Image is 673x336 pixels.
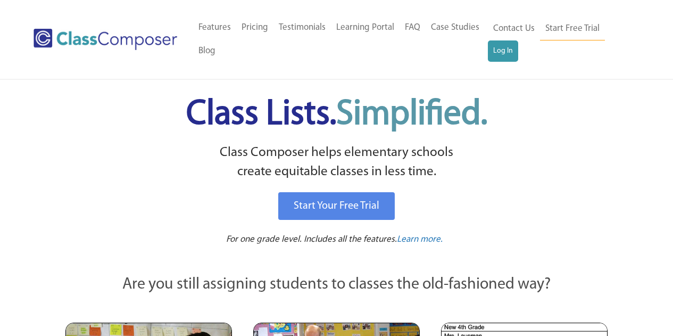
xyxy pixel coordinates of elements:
a: Pricing [236,16,273,39]
span: For one grade level. Includes all the features. [226,235,397,244]
span: Start Your Free Trial [294,201,379,211]
p: Class Composer helps elementary schools create equitable classes in less time. [64,143,610,182]
a: Start Your Free Trial [278,192,395,220]
a: Blog [193,39,221,63]
a: Case Studies [426,16,485,39]
a: Learn more. [397,233,443,247]
span: Learn more. [397,235,443,244]
p: Are you still assigning students to classes the old-fashioned way? [65,273,608,297]
img: Class Composer [34,29,177,50]
span: Class Lists. [186,97,487,132]
a: Log In [488,40,518,62]
a: Testimonials [273,16,331,39]
a: Start Free Trial [540,17,605,41]
a: FAQ [400,16,426,39]
a: Contact Us [488,17,540,40]
span: Simplified. [336,97,487,132]
nav: Header Menu [193,16,488,63]
a: Features [193,16,236,39]
a: Learning Portal [331,16,400,39]
nav: Header Menu [488,17,632,62]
